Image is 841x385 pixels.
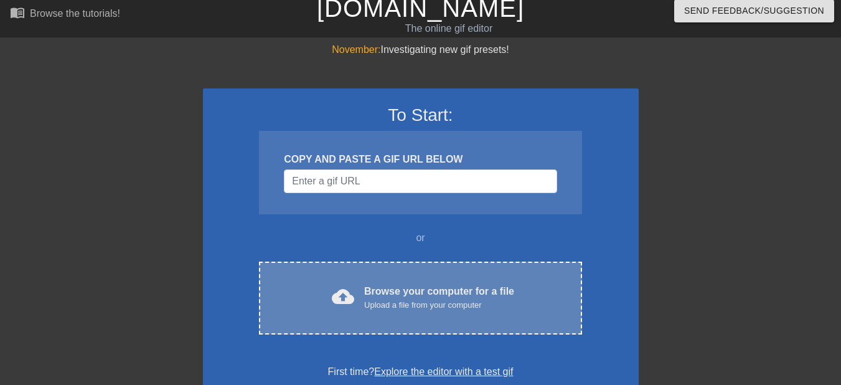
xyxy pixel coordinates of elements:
[364,299,514,311] div: Upload a file from your computer
[10,5,25,20] span: menu_book
[364,284,514,311] div: Browse your computer for a file
[219,364,623,379] div: First time?
[284,152,557,167] div: COPY AND PASTE A GIF URL BELOW
[684,3,824,19] span: Send Feedback/Suggestion
[235,231,606,245] div: or
[374,366,513,377] a: Explore the editor with a test gif
[286,21,611,36] div: The online gif editor
[203,42,639,57] div: Investigating new gif presets!
[10,5,120,24] a: Browse the tutorials!
[332,44,380,55] span: November:
[284,169,557,193] input: Username
[30,8,120,19] div: Browse the tutorials!
[219,105,623,126] h3: To Start:
[332,285,354,308] span: cloud_upload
